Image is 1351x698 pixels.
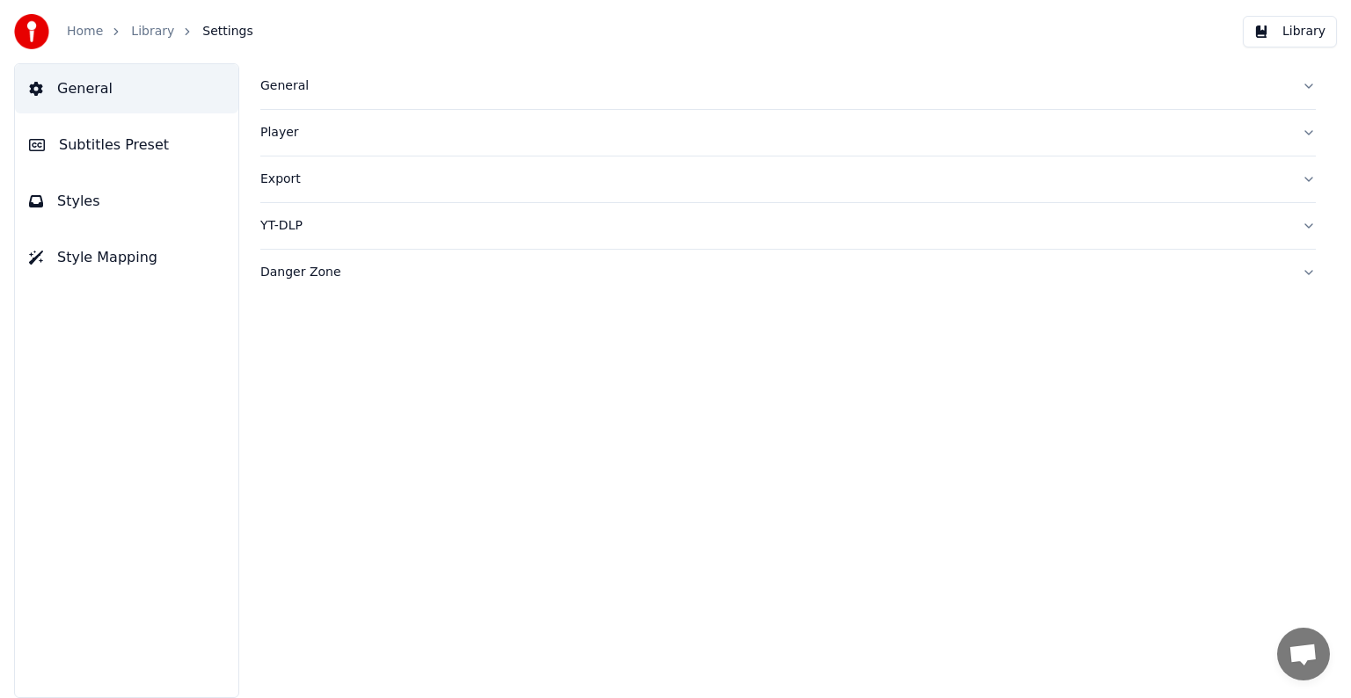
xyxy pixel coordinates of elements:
[15,177,238,226] button: Styles
[260,124,1288,142] div: Player
[1243,16,1337,47] button: Library
[59,135,169,156] span: Subtitles Preset
[260,63,1316,109] button: General
[131,23,174,40] a: Library
[57,191,100,212] span: Styles
[202,23,252,40] span: Settings
[15,233,238,282] button: Style Mapping
[260,217,1288,235] div: YT-DLP
[260,250,1316,295] button: Danger Zone
[260,264,1288,281] div: Danger Zone
[260,77,1288,95] div: General
[1277,628,1330,680] div: Obrolan terbuka
[260,110,1316,156] button: Player
[260,171,1288,188] div: Export
[67,23,103,40] a: Home
[67,23,253,40] nav: breadcrumb
[57,78,113,99] span: General
[57,247,157,268] span: Style Mapping
[15,120,238,170] button: Subtitles Preset
[260,156,1316,202] button: Export
[14,14,49,49] img: youka
[260,203,1316,249] button: YT-DLP
[15,64,238,113] button: General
